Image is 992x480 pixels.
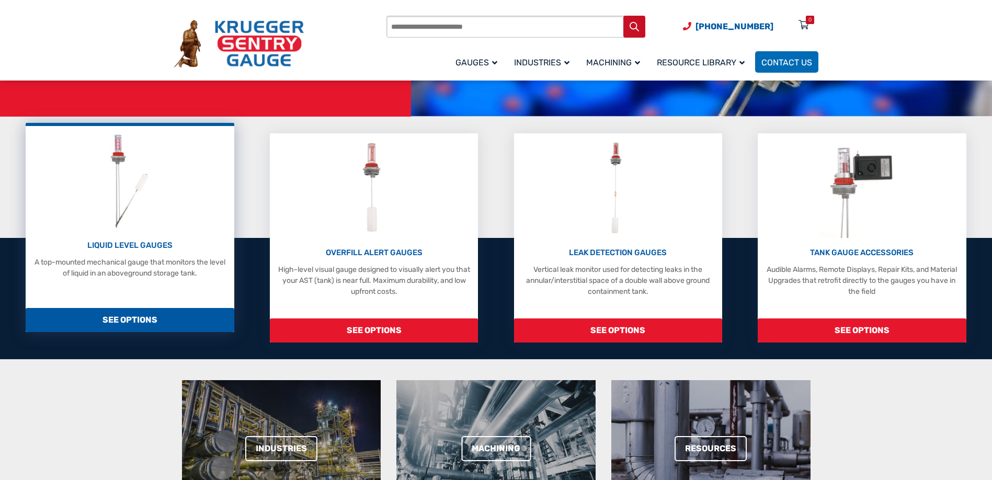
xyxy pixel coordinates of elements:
[597,139,638,238] img: Leak Detection Gauges
[514,133,722,342] a: Leak Detection Gauges LEAK DETECTION GAUGES Vertical leak monitor used for detecting leaks in the...
[695,21,773,31] span: [PHONE_NUMBER]
[514,318,722,342] span: SEE OPTIONS
[26,308,234,332] span: SEE OPTIONS
[270,318,478,342] span: SEE OPTIONS
[461,436,531,461] a: Machining
[755,51,818,73] a: Contact Us
[449,50,508,74] a: Gauges
[31,239,229,252] p: LIQUID LEVEL GAUGES
[657,58,745,67] span: Resource Library
[761,58,812,67] span: Contact Us
[586,58,640,67] span: Machining
[508,50,580,74] a: Industries
[245,436,317,461] a: Industries
[580,50,651,74] a: Machining
[174,20,304,68] img: Krueger Sentry Gauge
[763,264,961,297] p: Audible Alarms, Remote Displays, Repair Kits, and Material Upgrades that retrofit directly to the...
[275,247,473,259] p: OVERFILL ALERT GAUGES
[514,58,569,67] span: Industries
[26,123,234,332] a: Liquid Level Gauges LIQUID LEVEL GAUGES A top-mounted mechanical gauge that monitors the level of...
[675,436,747,461] a: Resources
[455,58,497,67] span: Gauges
[519,247,717,259] p: LEAK DETECTION GAUGES
[351,139,397,238] img: Overfill Alert Gauges
[275,264,473,297] p: High-level visual gauge designed to visually alert you that your AST (tank) is near full. Maximum...
[820,139,904,238] img: Tank Gauge Accessories
[683,20,773,33] a: Phone Number (920) 434-8860
[758,133,966,342] a: Tank Gauge Accessories TANK GAUGE ACCESSORIES Audible Alarms, Remote Displays, Repair Kits, and M...
[758,318,966,342] span: SEE OPTIONS
[31,257,229,279] p: A top-mounted mechanical gauge that monitors the level of liquid in an aboveground storage tank.
[102,131,157,231] img: Liquid Level Gauges
[519,264,717,297] p: Vertical leak monitor used for detecting leaks in the annular/interstitial space of a double wall...
[270,133,478,342] a: Overfill Alert Gauges OVERFILL ALERT GAUGES High-level visual gauge designed to visually alert yo...
[808,16,812,24] div: 0
[651,50,755,74] a: Resource Library
[763,247,961,259] p: TANK GAUGE ACCESSORIES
